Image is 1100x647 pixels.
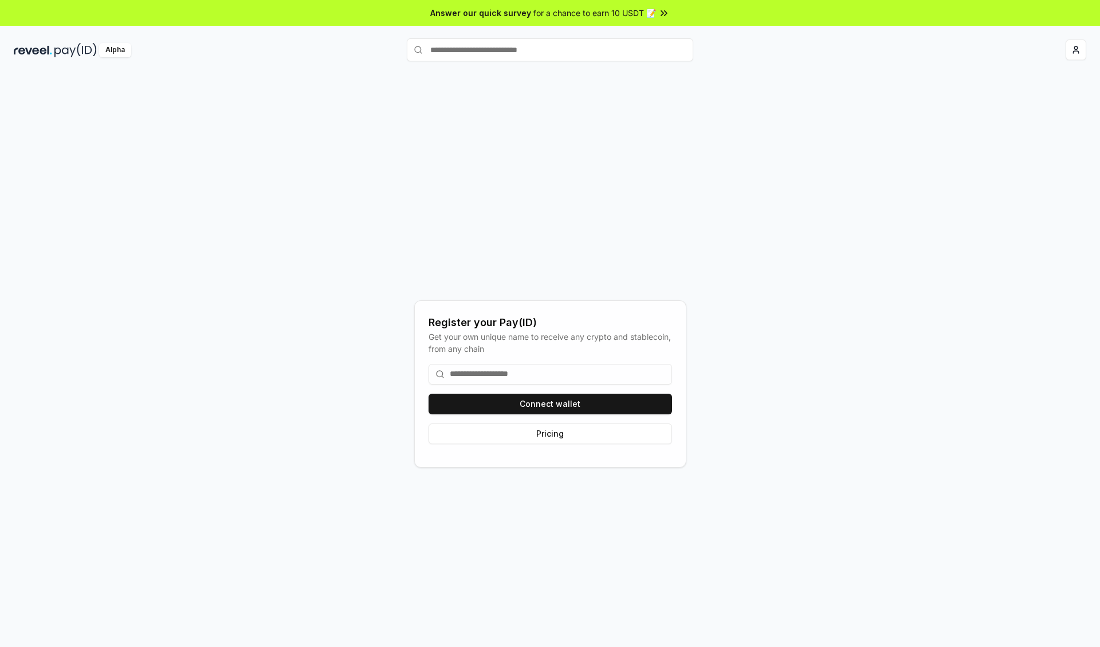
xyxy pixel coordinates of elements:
img: reveel_dark [14,43,52,57]
div: Alpha [99,43,131,57]
img: pay_id [54,43,97,57]
div: Register your Pay(ID) [429,315,672,331]
div: Get your own unique name to receive any crypto and stablecoin, from any chain [429,331,672,355]
button: Pricing [429,424,672,444]
span: Answer our quick survey [430,7,531,19]
span: for a chance to earn 10 USDT 📝 [533,7,656,19]
button: Connect wallet [429,394,672,414]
